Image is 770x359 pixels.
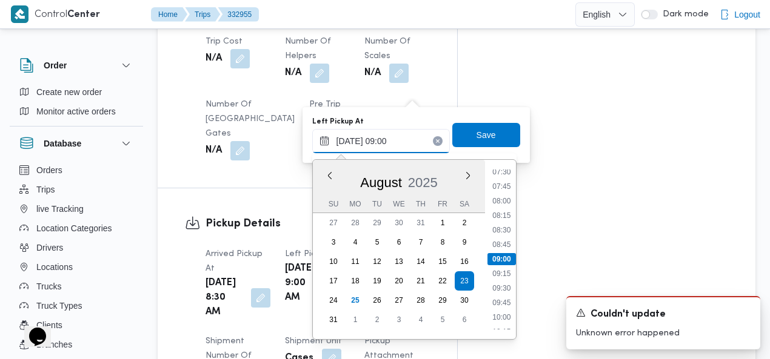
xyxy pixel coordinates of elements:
[346,291,365,310] div: day-25
[206,100,295,137] span: Number of [GEOGRAPHIC_DATA] Gates
[576,307,751,322] div: Notification
[15,160,138,180] button: Orders
[19,136,133,151] button: Database
[433,232,452,252] div: day-8
[487,253,516,265] li: 09:00
[411,291,430,310] div: day-28
[407,174,438,191] div: Button. Open the year selector. 2025 is currently selected.
[367,271,387,291] div: day-19
[15,277,138,296] button: Trucks
[411,271,430,291] div: day-21
[487,326,515,338] li: 10:15
[36,182,55,197] span: Trips
[324,196,343,212] div: Su
[15,335,138,354] button: Branches
[734,7,760,22] span: Logout
[346,310,365,329] div: day-1
[389,271,409,291] div: day-20
[285,337,342,345] span: Shipment Unit
[15,315,138,335] button: Clients
[477,128,496,142] span: Save
[15,238,138,257] button: Drivers
[389,252,409,271] div: day-13
[346,252,365,271] div: day-11
[715,2,765,27] button: Logout
[487,268,515,280] li: 09:15
[433,291,452,310] div: day-29
[367,252,387,271] div: day-12
[487,195,515,207] li: 08:00
[15,257,138,277] button: Locations
[576,327,751,340] p: Unknown error happened
[433,252,452,271] div: day-15
[463,171,473,180] button: Next month
[44,136,81,151] h3: Database
[452,123,520,147] button: Save
[312,117,364,127] label: Left Pickup At
[346,271,365,291] div: day-18
[367,291,387,310] div: day-26
[36,298,82,313] span: Truck Types
[285,66,301,81] b: N/A
[411,196,430,212] div: Th
[360,175,402,190] span: August
[487,180,515,193] li: 07:45
[389,213,409,232] div: day-30
[487,209,515,222] li: 08:15
[324,271,343,291] div: day-17
[658,10,709,19] span: Dark mode
[389,232,409,252] div: day-6
[591,308,666,322] span: Couldn't update
[455,310,474,329] div: day-6
[36,240,63,255] span: Drivers
[455,252,474,271] div: day-16
[323,213,475,329] div: month-2025-08
[487,166,515,178] li: 07:30
[285,38,330,60] span: Number of Helpers
[325,171,335,180] button: Previous Month
[433,271,452,291] div: day-22
[44,58,67,73] h3: Order
[206,250,263,272] span: Arrived Pickup At
[36,279,61,294] span: Trucks
[15,180,138,199] button: Trips
[15,102,138,121] button: Monitor active orders
[346,232,365,252] div: day-4
[487,311,515,323] li: 10:00
[36,104,116,119] span: Monitor active orders
[36,260,73,274] span: Locations
[433,310,452,329] div: day-5
[36,337,72,352] span: Branches
[12,311,51,347] iframe: chat widget
[15,296,138,315] button: Truck Types
[487,224,515,236] li: 08:30
[367,232,387,252] div: day-5
[455,232,474,252] div: day-9
[67,10,100,19] b: Center
[324,310,343,329] div: day-31
[389,310,409,329] div: day-3
[455,213,474,232] div: day-2
[364,66,381,81] b: N/A
[36,163,62,177] span: Orders
[15,199,138,219] button: live Tracking
[433,196,452,212] div: Fr
[15,82,138,102] button: Create new order
[455,271,474,291] div: day-23
[364,38,410,60] span: Number of Scales
[433,136,443,146] button: Clear input
[15,219,138,238] button: Location Categories
[411,213,430,232] div: day-31
[285,250,341,258] span: Left Pickup At
[389,196,409,212] div: We
[346,196,365,212] div: Mo
[312,129,450,153] input: Press the down key to enter a popover containing a calendar. Press the escape key to close the po...
[324,252,343,271] div: day-10
[151,7,187,22] button: Home
[487,239,515,251] li: 08:45
[346,213,365,232] div: day-28
[206,38,243,45] span: Trip Cost
[206,216,430,232] h3: Pickup Details
[367,196,387,212] div: Tu
[324,291,343,310] div: day-24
